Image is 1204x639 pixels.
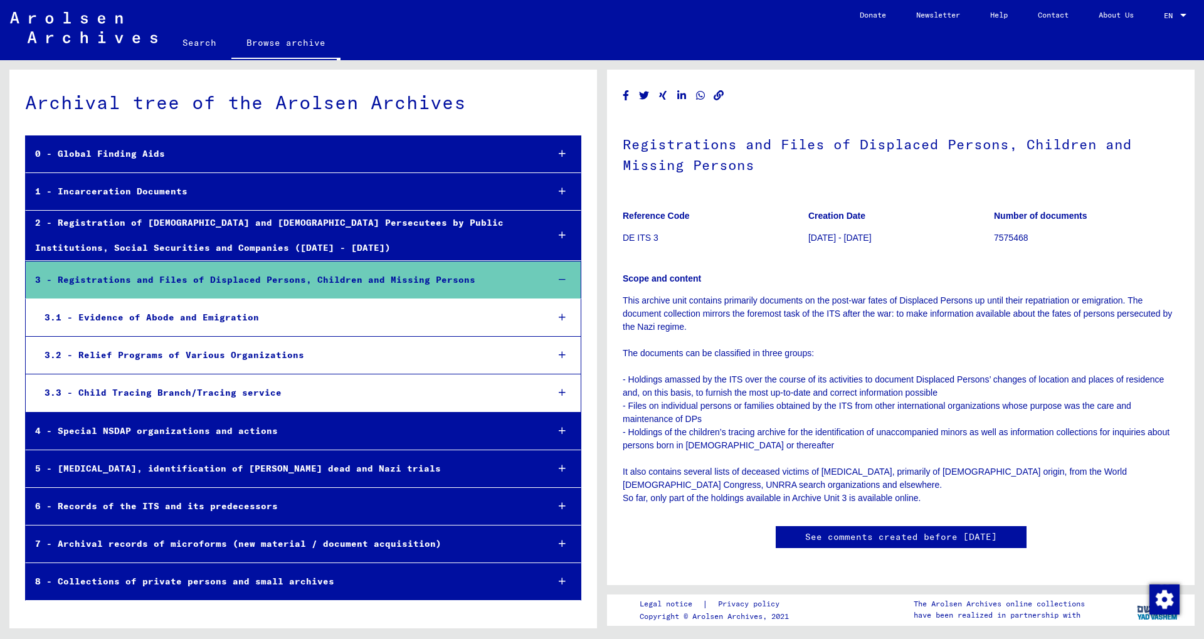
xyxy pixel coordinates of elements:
a: Legal notice [640,598,702,611]
img: Change consent [1149,584,1180,615]
a: Privacy policy [708,598,795,611]
a: See comments created before [DATE] [805,531,997,544]
img: Arolsen_neg.svg [10,12,157,43]
button: Share on Twitter [638,88,651,103]
button: Share on Xing [657,88,670,103]
b: Creation Date [808,211,865,221]
h1: Registrations and Files of Displaced Persons, Children and Missing Persons [623,115,1179,191]
span: EN [1164,11,1178,20]
button: Share on Facebook [620,88,633,103]
div: 6 - Records of the ITS and its predecessors [26,494,538,519]
b: Number of documents [994,211,1087,221]
p: Copyright © Arolsen Archives, 2021 [640,611,795,622]
a: Search [167,28,231,58]
div: 3.2 - Relief Programs of Various Organizations [35,343,538,367]
div: 0 - Global Finding Aids [26,142,538,166]
div: 4 - Special NSDAP organizations and actions [26,419,538,443]
p: DE ITS 3 [623,231,808,245]
b: Scope and content [623,273,701,283]
div: 3.1 - Evidence of Abode and Emigration [35,305,538,330]
button: Share on LinkedIn [675,88,689,103]
p: 7575468 [994,231,1179,245]
a: Browse archive [231,28,341,60]
div: 8 - Collections of private persons and small archives [26,569,538,594]
img: yv_logo.png [1134,594,1181,625]
div: 3.3 - Child Tracing Branch/Tracing service [35,381,538,405]
button: Copy link [712,88,726,103]
p: The Arolsen Archives online collections [914,598,1085,610]
b: Reference Code [623,211,690,221]
p: [DATE] - [DATE] [808,231,993,245]
div: 2 - Registration of [DEMOGRAPHIC_DATA] and [DEMOGRAPHIC_DATA] Persecutees by Public Institutions,... [26,211,538,260]
p: This archive unit contains primarily documents on the post-war fates of Displaced Persons up unti... [623,294,1179,505]
div: | [640,598,795,611]
div: 5 - [MEDICAL_DATA], identification of [PERSON_NAME] dead and Nazi trials [26,457,538,481]
button: Share on WhatsApp [694,88,707,103]
div: 3 - Registrations and Files of Displaced Persons, Children and Missing Persons [26,268,538,292]
p: have been realized in partnership with [914,610,1085,621]
div: 1 - Incarceration Documents [26,179,538,204]
div: Archival tree of the Arolsen Archives [25,88,581,117]
div: 7 - Archival records of microforms (new material / document acquisition) [26,532,538,556]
